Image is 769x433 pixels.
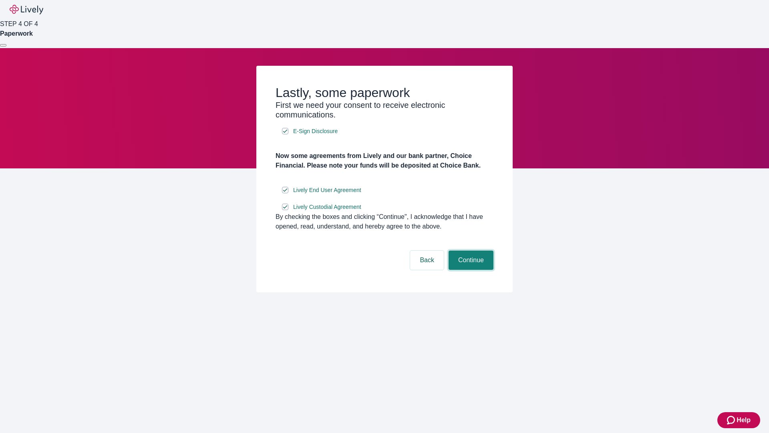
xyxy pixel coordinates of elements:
span: Help [737,415,751,425]
h4: Now some agreements from Lively and our bank partner, Choice Financial. Please note your funds wi... [276,151,493,170]
svg: Zendesk support icon [727,415,737,425]
span: Lively End User Agreement [293,186,361,194]
a: e-sign disclosure document [292,202,363,212]
button: Back [410,251,444,270]
div: By checking the boxes and clicking “Continue", I acknowledge that I have opened, read, understand... [276,212,493,231]
h2: Lastly, some paperwork [276,85,493,100]
a: e-sign disclosure document [292,126,339,136]
a: e-sign disclosure document [292,185,363,195]
span: Lively Custodial Agreement [293,203,361,211]
button: Continue [449,251,493,270]
img: Lively [10,5,43,14]
h3: First we need your consent to receive electronic communications. [276,100,493,119]
button: Zendesk support iconHelp [717,412,760,428]
span: E-Sign Disclosure [293,127,338,136]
